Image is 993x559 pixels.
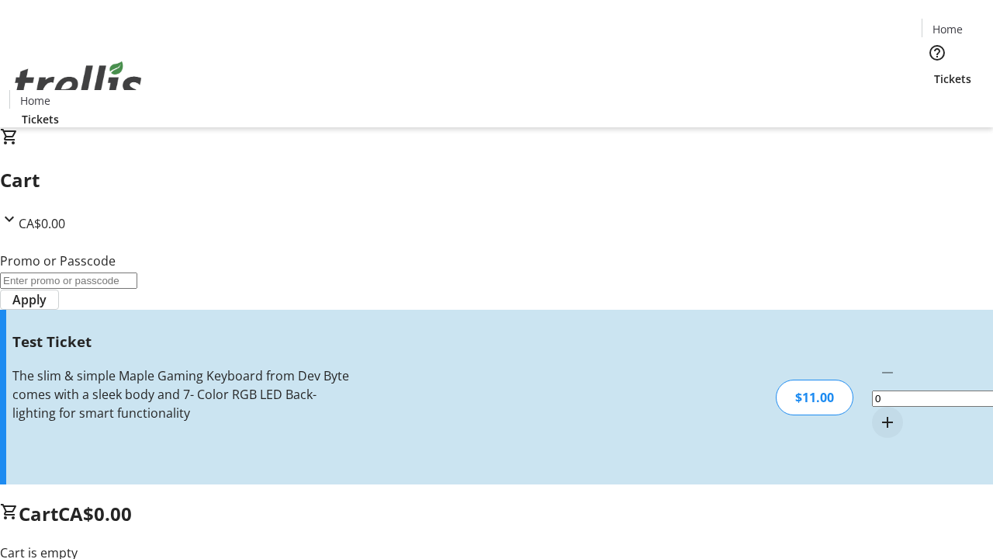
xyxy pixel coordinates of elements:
a: Home [922,21,972,37]
a: Home [10,92,60,109]
h3: Test Ticket [12,331,351,352]
span: Apply [12,290,47,309]
a: Tickets [9,111,71,127]
span: CA$0.00 [19,215,65,232]
button: Help [922,37,953,68]
span: Tickets [934,71,971,87]
img: Orient E2E Organization 0gVn3KdbAw's Logo [9,44,147,122]
span: CA$0.00 [58,501,132,526]
span: Home [20,92,50,109]
span: Home [932,21,963,37]
div: $11.00 [776,380,853,415]
a: Tickets [922,71,984,87]
span: Tickets [22,111,59,127]
button: Cart [922,87,953,118]
button: Increment by one [872,407,903,438]
div: The slim & simple Maple Gaming Keyboard from Dev Byte comes with a sleek body and 7- Color RGB LE... [12,366,351,422]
